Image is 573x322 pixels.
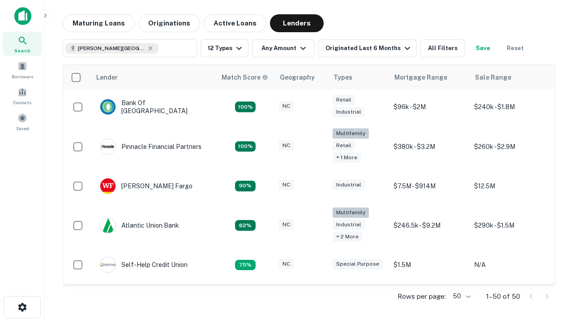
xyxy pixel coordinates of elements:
[96,72,118,83] div: Lender
[100,139,201,155] div: Pinnacle Financial Partners
[469,39,497,57] button: Save your search to get updates of matches that match your search criteria.
[100,139,115,154] img: picture
[100,257,188,273] div: Self-help Credit Union
[3,84,42,108] a: Contacts
[100,257,115,272] img: picture
[389,203,470,248] td: $246.5k - $9.2M
[3,32,42,56] a: Search
[222,72,266,82] h6: Match Score
[333,232,362,242] div: + 2 more
[333,140,355,151] div: Retail
[3,110,42,134] a: Saved
[235,181,256,191] div: Matching Properties: 12, hasApolloMatch: undefined
[12,73,33,80] span: Borrowers
[333,259,383,269] div: Special Purpose
[252,39,315,57] button: Any Amount
[201,39,248,57] button: 12 Types
[91,65,216,90] th: Lender
[204,14,266,32] button: Active Loans
[528,222,573,265] iframe: Chat Widget
[100,99,207,115] div: Bank Of [GEOGRAPHIC_DATA]
[274,65,328,90] th: Geography
[325,43,413,54] div: Originated Last 6 Months
[216,65,274,90] th: Capitalize uses an advanced AI algorithm to match your search with the best lender. The match sco...
[279,259,294,269] div: NC
[14,47,30,54] span: Search
[389,65,470,90] th: Mortgage Range
[279,140,294,151] div: NC
[333,107,365,117] div: Industrial
[318,39,417,57] button: Originated Last 6 Months
[333,220,365,230] div: Industrial
[235,220,256,231] div: Matching Properties: 11, hasApolloMatch: undefined
[486,291,520,302] p: 1–50 of 50
[16,125,29,132] span: Saved
[394,72,447,83] div: Mortgage Range
[333,180,365,190] div: Industrial
[475,72,511,83] div: Sale Range
[138,14,200,32] button: Originations
[470,248,550,282] td: N/A
[222,72,268,82] div: Capitalize uses an advanced AI algorithm to match your search with the best lender. The match sco...
[470,124,550,169] td: $260k - $2.9M
[398,291,446,302] p: Rows per page:
[279,220,294,230] div: NC
[333,128,369,139] div: Multifamily
[470,169,550,203] td: $12.5M
[78,44,145,52] span: [PERSON_NAME][GEOGRAPHIC_DATA], [GEOGRAPHIC_DATA]
[100,178,115,194] img: picture
[279,180,294,190] div: NC
[235,102,256,112] div: Matching Properties: 14, hasApolloMatch: undefined
[389,90,470,124] td: $96k - $2M
[14,7,31,25] img: capitalize-icon.png
[280,72,315,83] div: Geography
[328,65,389,90] th: Types
[63,14,135,32] button: Maturing Loans
[100,217,179,233] div: Atlantic Union Bank
[100,178,192,194] div: [PERSON_NAME] Fargo
[389,248,470,282] td: $1.5M
[389,124,470,169] td: $380k - $3.2M
[100,99,115,114] img: picture
[501,39,530,57] button: Reset
[389,169,470,203] td: $7.5M - $914M
[13,99,31,106] span: Contacts
[279,101,294,111] div: NC
[333,153,361,163] div: + 1 more
[449,290,472,303] div: 50
[235,141,256,152] div: Matching Properties: 24, hasApolloMatch: undefined
[235,260,256,271] div: Matching Properties: 10, hasApolloMatch: undefined
[333,208,369,218] div: Multifamily
[334,72,352,83] div: Types
[100,218,115,233] img: picture
[470,90,550,124] td: $240k - $1.8M
[270,14,324,32] button: Lenders
[333,95,355,105] div: Retail
[420,39,465,57] button: All Filters
[3,58,42,82] a: Borrowers
[470,203,550,248] td: $290k - $1.5M
[470,65,550,90] th: Sale Range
